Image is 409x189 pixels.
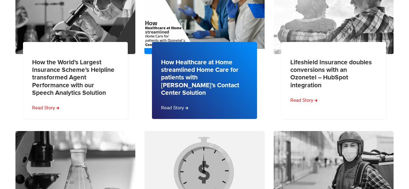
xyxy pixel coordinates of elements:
a: Read more about Lifeshield Insurance doubles conversions with an Ozonetel – HubSpot integration [290,97,318,104]
a: Read more about How Healthcare at Home streamlined Home Care for patients with Ozonetel’s Contact... [161,104,188,111]
a: How the World’s Largest Insurance Scheme’s Helpline transformed Agent Performance with our Speech... [32,59,115,97]
a: Lifeshield Insurance doubles conversions with an Ozonetel – HubSpot integration [290,59,374,89]
a: How Healthcare at Home streamlined Home Care for patients with [PERSON_NAME]’s Contact Center Sol... [161,59,244,97]
a: Read more about How the World’s Largest Insurance Scheme’s Helpline transformed Agent Performance... [32,104,59,111]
